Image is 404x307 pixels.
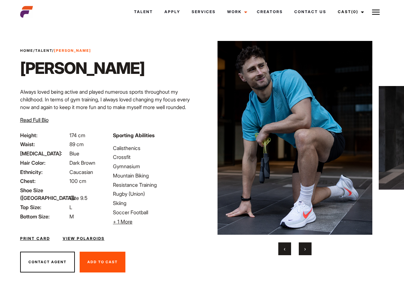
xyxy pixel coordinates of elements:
[284,246,285,252] span: Previous
[159,3,186,20] a: Apply
[113,162,198,170] li: Gymnasium
[20,48,33,53] a: Home
[113,181,198,189] li: Resistance Training
[69,204,72,210] span: L
[113,209,198,216] li: Soccer Football
[113,199,198,207] li: Skiing
[20,59,145,78] h1: [PERSON_NAME]
[20,140,68,148] span: Waist:
[69,160,95,166] span: Dark Brown
[128,3,159,20] a: Talent
[113,218,132,225] span: + 1 More
[63,236,105,241] a: View Polaroids
[186,3,221,20] a: Services
[20,252,75,273] button: Contact Agent
[20,159,68,167] span: Hair Color:
[87,260,118,264] span: Add To Cast
[20,88,198,149] p: Always loved being active and played numerous sports throughout my childhood. In terms of gym tra...
[20,177,68,185] span: Chest:
[69,178,86,184] span: 100 cm
[332,3,368,20] a: Cast(0)
[113,132,154,138] strong: Sporting Abilities
[304,246,306,252] span: Next
[20,168,68,176] span: Ethnicity:
[20,116,49,124] button: Read Full Bio
[20,131,68,139] span: Height:
[372,8,380,16] img: Burger icon
[20,117,49,123] span: Read Full Bio
[113,144,198,152] li: Calisthenics
[251,3,289,20] a: Creators
[113,153,198,161] li: Crossfit
[20,203,68,211] span: Top Size:
[20,236,50,241] a: Print Card
[69,169,93,175] span: Caucasian
[20,213,68,220] span: Bottom Size:
[69,132,85,138] span: 174 cm
[69,150,79,157] span: Blue
[20,48,91,53] span: / /
[113,190,198,198] li: Rugby (Union)
[69,195,87,201] span: Size 9.5
[221,3,251,20] a: Work
[20,5,33,18] img: cropped-aefm-brand-fav-22-square.png
[20,186,68,202] span: Shoe Size ([GEOGRAPHIC_DATA]):
[54,48,91,53] strong: [PERSON_NAME]
[289,3,332,20] a: Contact Us
[113,172,198,179] li: Mountain Biking
[351,9,358,14] span: (0)
[20,150,68,157] span: [MEDICAL_DATA]:
[69,213,74,220] span: M
[80,252,125,273] button: Add To Cast
[69,141,84,147] span: 89 cm
[35,48,52,53] a: Talent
